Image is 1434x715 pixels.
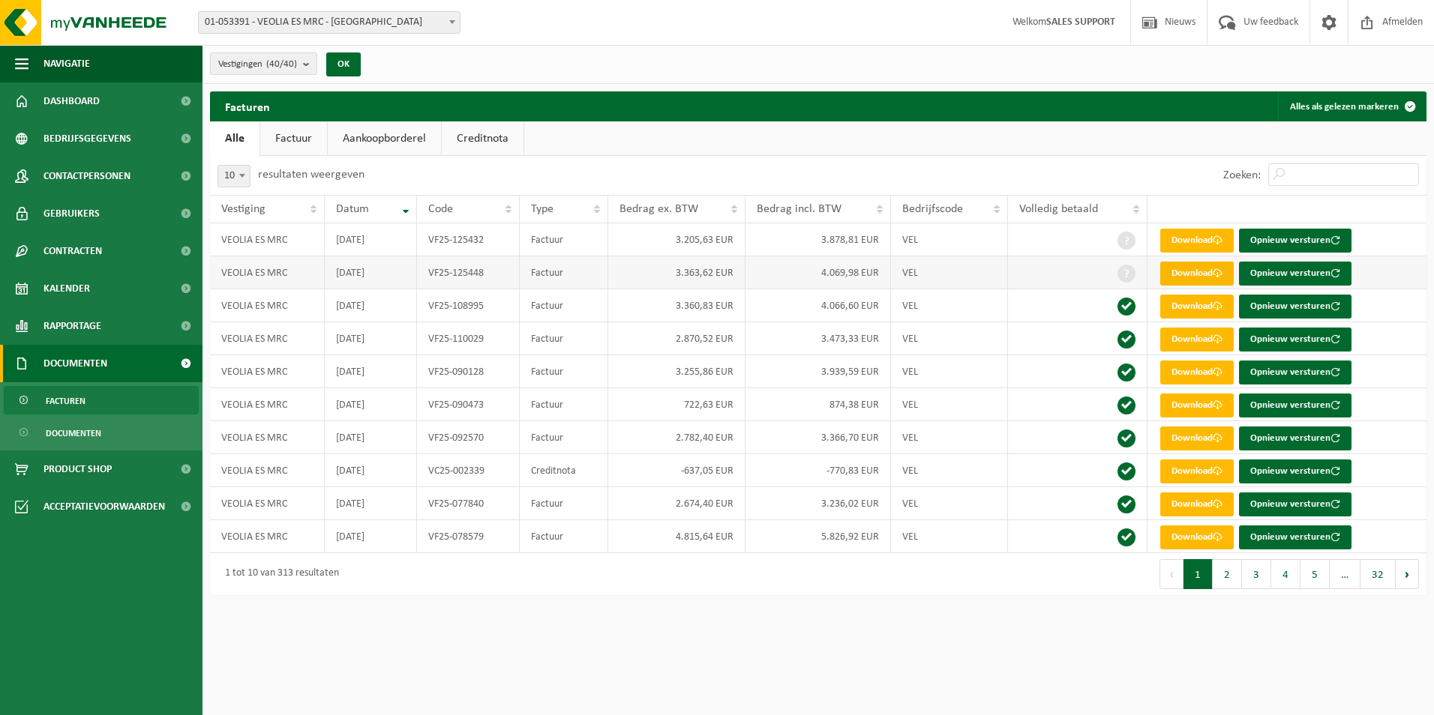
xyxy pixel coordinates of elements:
[891,355,1008,388] td: VEL
[520,520,607,553] td: Factuur
[43,450,112,488] span: Product Shop
[43,82,100,120] span: Dashboard
[1160,393,1234,417] a: Download
[1239,328,1351,352] button: Opnieuw versturen
[1160,229,1234,253] a: Download
[520,487,607,520] td: Factuur
[43,232,102,270] span: Contracten
[1160,459,1234,483] a: Download
[1213,559,1242,589] button: 2
[608,223,745,256] td: 3.205,63 EUR
[43,345,107,382] span: Documenten
[260,121,327,156] a: Factuur
[43,195,100,232] span: Gebruikers
[218,166,250,187] span: 10
[1239,459,1351,483] button: Opnieuw versturen
[325,388,418,421] td: [DATE]
[745,289,891,322] td: 4.066,60 EUR
[1239,525,1351,549] button: Opnieuw versturen
[210,388,325,421] td: VEOLIA ES MRC
[325,520,418,553] td: [DATE]
[4,386,199,414] a: Facturen
[210,52,317,75] button: Vestigingen(40/40)
[325,223,418,256] td: [DATE]
[608,520,745,553] td: 4.815,64 EUR
[326,52,361,76] button: OK
[745,322,891,355] td: 3.473,33 EUR
[43,488,165,525] span: Acceptatievoorwaarden
[1239,426,1351,450] button: Opnieuw versturen
[417,520,520,553] td: VF25-078579
[1239,393,1351,417] button: Opnieuw versturen
[217,561,339,588] div: 1 tot 10 van 313 resultaten
[745,454,891,487] td: -770,83 EUR
[325,454,418,487] td: [DATE]
[328,121,441,156] a: Aankoopborderel
[1239,229,1351,253] button: Opnieuw versturen
[1019,203,1098,215] span: Volledig betaald
[1160,295,1234,319] a: Download
[1330,559,1360,589] span: …
[210,289,325,322] td: VEOLIA ES MRC
[1300,559,1330,589] button: 5
[1360,559,1396,589] button: 32
[891,322,1008,355] td: VEL
[520,421,607,454] td: Factuur
[210,355,325,388] td: VEOLIA ES MRC
[1160,328,1234,352] a: Download
[218,53,297,76] span: Vestigingen
[1223,169,1261,181] label: Zoeken:
[608,289,745,322] td: 3.360,83 EUR
[325,487,418,520] td: [DATE]
[221,203,265,215] span: Vestiging
[891,454,1008,487] td: VEL
[1160,525,1234,549] a: Download
[745,223,891,256] td: 3.878,81 EUR
[619,203,698,215] span: Bedrag ex. BTW
[325,421,418,454] td: [DATE]
[745,421,891,454] td: 3.366,70 EUR
[520,256,607,289] td: Factuur
[891,388,1008,421] td: VEL
[1239,360,1351,384] button: Opnieuw versturen
[417,322,520,355] td: VF25-110029
[1159,559,1183,589] button: Previous
[745,487,891,520] td: 3.236,02 EUR
[745,520,891,553] td: 5.826,92 EUR
[198,11,460,34] span: 01-053391 - VEOLIA ES MRC - ANTWERPEN
[1160,426,1234,450] a: Download
[417,421,520,454] td: VF25-092570
[1271,559,1300,589] button: 4
[745,388,891,421] td: 874,38 EUR
[210,421,325,454] td: VEOLIA ES MRC
[258,169,364,181] label: resultaten weergeven
[520,454,607,487] td: Creditnota
[608,421,745,454] td: 2.782,40 EUR
[1239,492,1351,516] button: Opnieuw versturen
[902,203,963,215] span: Bedrijfscode
[417,388,520,421] td: VF25-090473
[1242,559,1271,589] button: 3
[891,223,1008,256] td: VEL
[210,256,325,289] td: VEOLIA ES MRC
[520,223,607,256] td: Factuur
[43,270,90,307] span: Kalender
[428,203,453,215] span: Code
[1046,16,1115,28] strong: SALES SUPPORT
[608,454,745,487] td: -637,05 EUR
[417,256,520,289] td: VF25-125448
[520,322,607,355] td: Factuur
[608,388,745,421] td: 722,63 EUR
[217,165,250,187] span: 10
[210,223,325,256] td: VEOLIA ES MRC
[745,355,891,388] td: 3.939,59 EUR
[325,322,418,355] td: [DATE]
[325,256,418,289] td: [DATE]
[210,520,325,553] td: VEOLIA ES MRC
[417,289,520,322] td: VF25-108995
[891,289,1008,322] td: VEL
[891,256,1008,289] td: VEL
[46,419,101,447] span: Documenten
[325,289,418,322] td: [DATE]
[608,256,745,289] td: 3.363,62 EUR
